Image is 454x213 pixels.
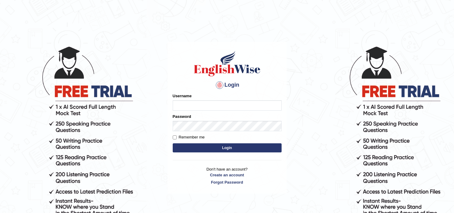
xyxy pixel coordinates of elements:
[173,114,191,119] label: Password
[173,80,282,90] h4: Login
[173,166,282,185] p: Don't have an account?
[173,134,205,140] label: Remember me
[173,143,282,152] button: Login
[173,172,282,178] a: Create an account
[173,179,282,185] a: Forgot Password
[193,50,262,77] img: Logo of English Wise sign in for intelligent practice with AI
[173,135,177,139] input: Remember me
[173,93,192,99] label: Username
